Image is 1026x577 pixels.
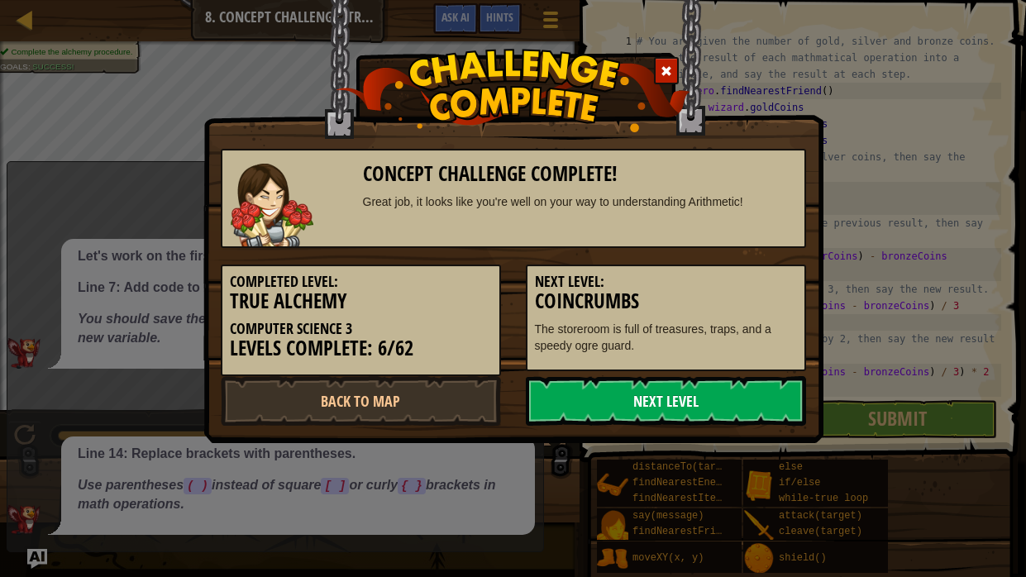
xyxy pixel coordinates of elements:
img: challenge_complete.png [336,49,690,132]
h3: Coincrumbs [535,290,797,312]
h3: True Alchemy [230,290,492,312]
p: The storeroom is full of treasures, traps, and a speedy ogre guard. [535,321,797,354]
h5: Next Level: [535,274,797,290]
h5: Computer Science 3 [230,321,492,337]
h5: Completed Level: [230,274,492,290]
img: guardian.png [231,164,313,246]
div: Great job, it looks like you're well on your way to understanding Arithmetic! [363,193,797,210]
a: Back to Map [221,376,501,426]
h3: Concept Challenge Complete! [363,163,797,185]
h3: Levels Complete: 6/62 [230,337,492,360]
a: Next Level [526,376,806,426]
